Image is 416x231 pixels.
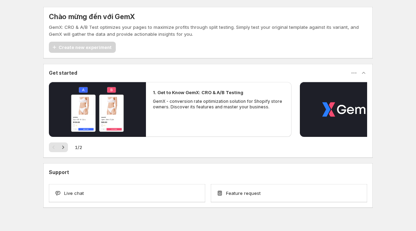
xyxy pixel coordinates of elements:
span: Live chat [64,190,84,197]
span: Feature request [226,190,261,197]
button: Phát video [300,82,397,137]
button: Phát video [49,82,146,137]
span: 1 / 2 [75,144,82,151]
h3: Get started [49,69,77,76]
p: GemX: CRO & A/B Test optimizes your pages to maximize profits through split testing. Simply test ... [49,24,367,38]
p: GemX - conversion rate optimization solution for Shopify store owners. Discover its features and ... [153,99,285,110]
h3: Support [49,169,69,176]
button: Tiếp [58,142,68,152]
nav: Phân trang [49,142,68,152]
h2: 1. Get to Know GemX: CRO & A/B Testing [153,89,243,96]
h5: Chào mừng đến với GemX [49,13,135,21]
